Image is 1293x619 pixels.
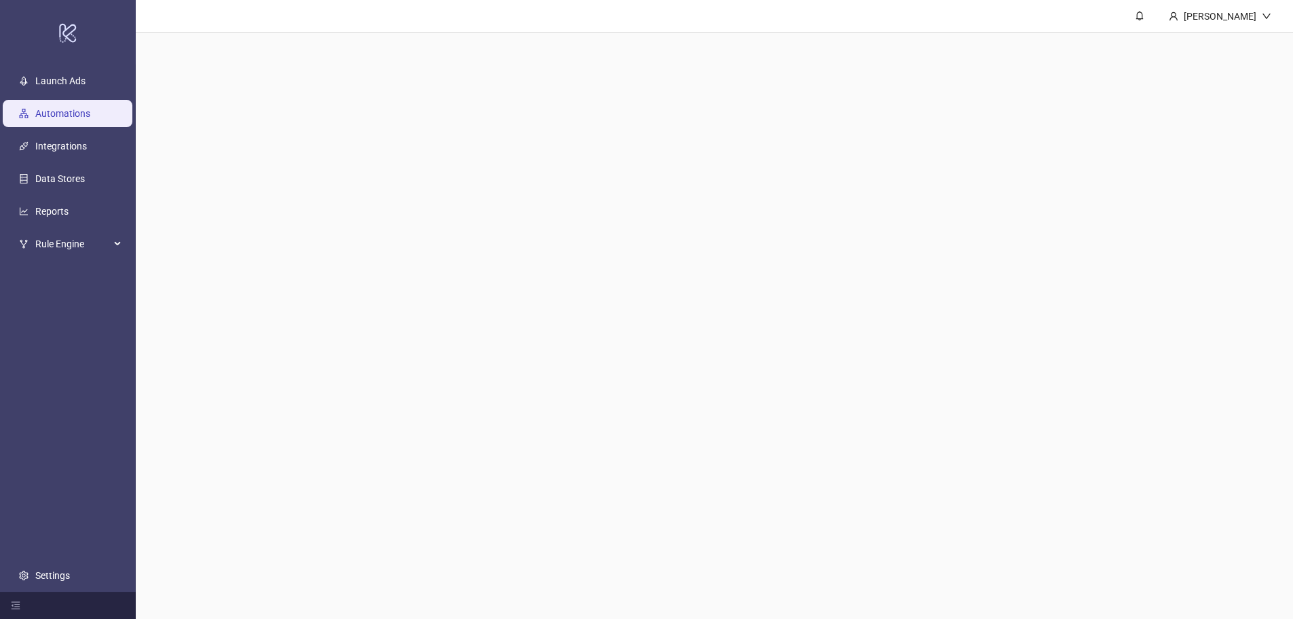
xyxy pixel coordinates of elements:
span: down [1262,12,1271,21]
a: Reports [35,206,69,217]
a: Settings [35,570,70,581]
div: [PERSON_NAME] [1178,9,1262,24]
span: bell [1135,11,1144,20]
span: Rule Engine [35,230,110,258]
span: fork [19,239,29,249]
a: Launch Ads [35,75,86,86]
span: user [1169,12,1178,21]
span: menu-fold [11,601,20,610]
a: Automations [35,108,90,119]
a: Integrations [35,141,87,152]
a: Data Stores [35,173,85,184]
